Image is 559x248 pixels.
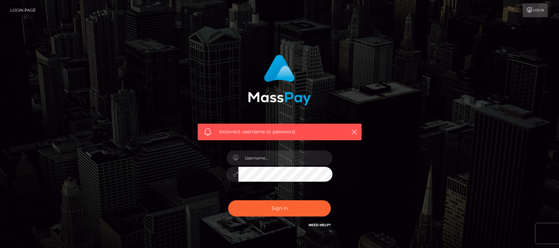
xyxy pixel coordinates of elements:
[248,55,311,105] img: MassPay Login
[219,128,340,135] span: Incorrect username or password.
[10,3,36,17] a: Login Page
[309,223,331,227] a: Need Help?
[228,200,331,217] button: Sign in
[523,3,548,17] a: Login
[238,151,332,165] input: Username...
